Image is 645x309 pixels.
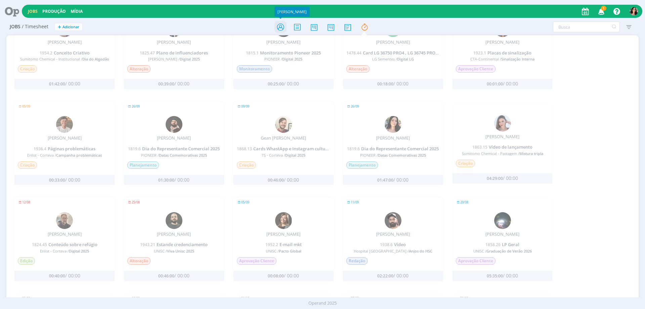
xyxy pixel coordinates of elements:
span: Sumitomo Chemical - Pastagem / [456,151,549,156]
span: Sumitomo Chemical - Institucional / [18,57,111,61]
span: LP Geral [502,241,519,247]
span: 00:25:00 [268,81,284,87]
span: Jobs [10,24,20,30]
div: / 00:00 [142,177,206,183]
div: M [385,20,401,37]
span: 1936.4 [34,146,46,152]
span: 1825.47 [140,50,155,56]
span: TS - Corteva / [237,153,330,157]
span: 1819.6 [347,146,360,152]
img: D [166,116,182,133]
button: T [629,5,638,17]
span: 00:01:00 [487,81,503,87]
span: Conceito Criativo [54,50,90,56]
span: 04:29:00 [487,176,503,181]
span: Planejamento [346,161,378,169]
span: Dia do Algodão [82,56,109,62]
span: Edição [18,257,35,265]
span: Mistura tripla [519,151,543,156]
span: 1478.44 [346,50,361,56]
span: Planejamento [127,161,159,169]
div: [PERSON_NAME] [48,136,82,141]
span: 29/08 [22,297,30,300]
a: 1858.26LP Geral [485,241,519,247]
span: Enlist - Corteva / [18,153,111,157]
span: Datas Comemorativas 2025 [378,153,426,158]
a: 1815.1Monitoramento Pioneer 2025 [246,50,321,56]
span: 26/09 [351,105,359,108]
div: / 00:00 [142,273,206,279]
span: Plano de influenciadores [156,50,208,56]
span: Redação [346,257,368,265]
span: Graduação de Verão 2026 [486,248,532,254]
button: Mídia [69,9,85,14]
img: B [385,212,401,229]
span: Aprovação Cliente [456,257,496,265]
span: UNISC / [237,249,330,253]
span: 25/08 [351,297,359,300]
span: Alteração [346,65,370,73]
span: 00:08:00 [268,273,284,279]
span: Vídeo [394,241,406,247]
div: [PERSON_NAME] [48,40,82,45]
a: Mídia [71,8,83,14]
span: 19/09 [132,297,140,300]
span: 31/12 [241,297,249,300]
span: 1943.21 [140,242,155,247]
span: 00:40:00 [49,273,65,279]
div: [PERSON_NAME] [157,40,191,45]
span: Digital 2025 [285,153,305,158]
input: Busca [553,22,620,32]
span: 05:35:00 [487,273,503,279]
span: Anjos do HSC [409,248,432,254]
span: 1824.45 [32,242,47,247]
span: 25/08 [132,201,140,204]
span: Conteúdo sobre refúgio [48,241,97,247]
span: PIONEER / [346,153,440,157]
a: 1938.6Vídeo [380,241,406,247]
a: 1943.21Estande credenciamento [140,241,208,247]
div: / 00:00 [361,81,425,87]
a: 1863.15Vídeo de lançamento [472,144,532,150]
span: Datas Comemorativas 2025 [159,153,207,158]
a: 1825.47Plano de influenciadores [140,50,208,56]
div: / 00:00 [142,81,206,87]
img: T [630,7,638,15]
span: 30/09 [460,297,468,300]
span: 1923.1 [473,50,486,56]
div: [PERSON_NAME] [157,232,191,237]
img: L [275,212,292,229]
button: 1 [594,5,608,17]
span: 1819.6 [128,146,141,152]
a: 1478.44Card LG 36750 PRO4 , LG 36745 PRO4 e LG 36790 PRO3 [346,50,472,56]
div: [PERSON_NAME] [376,136,410,141]
span: 1 [601,6,606,11]
div: / 00:00 [33,177,96,183]
div: / 00:00 [252,177,315,183]
div: / 00:00 [361,273,425,279]
div: / 00:00 [471,176,534,181]
div: / 00:00 [252,273,315,279]
span: CTA-Continental / [456,57,549,61]
span: [PERSON_NAME] / [127,57,221,61]
span: 01:47:00 [377,177,393,183]
span: 1858.26 [485,242,501,247]
span: Dia do Representante Comercial 2025 [361,146,439,152]
span: Páginas problemáticas [48,146,95,152]
span: Digital LG [397,56,414,62]
img: T [56,116,73,133]
span: Criação [18,65,37,73]
span: 00:33:00 [49,177,65,183]
div: [PERSON_NAME] [157,136,191,141]
div: / 00:00 [471,273,534,279]
span: 1952.2 [265,242,278,247]
span: Sinalização Interna [501,56,534,62]
a: 1819.6Dia do Representante Comercial 2025 [347,146,439,152]
img: N [494,115,511,131]
a: 1954.2Conceito Criativo [40,50,90,56]
div: / 00:00 [252,81,315,87]
span: Vídeo de lançamento [489,144,532,150]
img: T [385,116,401,133]
span: 11/09 [351,201,359,204]
div: / 00:00 [471,81,534,87]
